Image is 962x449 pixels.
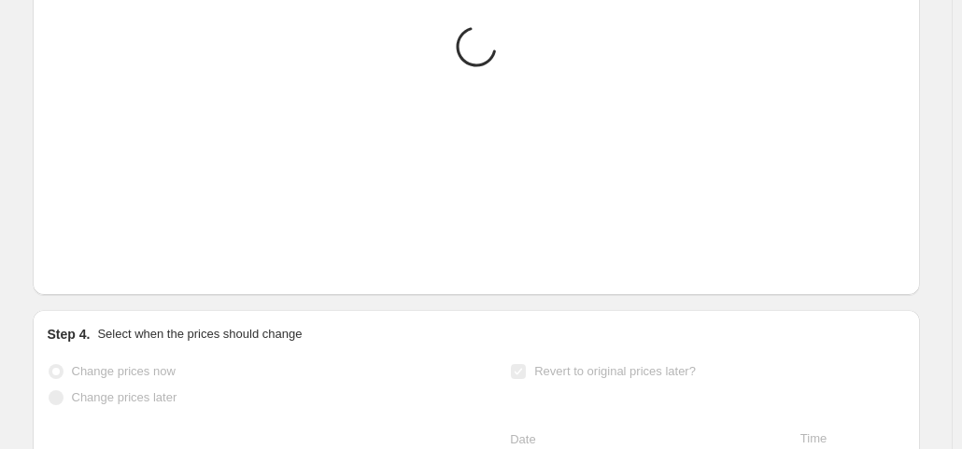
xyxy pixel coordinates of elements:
[72,390,177,404] span: Change prices later
[72,364,176,378] span: Change prices now
[97,325,302,344] p: Select when the prices should change
[534,364,696,378] span: Revert to original prices later?
[48,325,91,344] h2: Step 4.
[800,431,827,445] span: Time
[510,432,535,446] span: Date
